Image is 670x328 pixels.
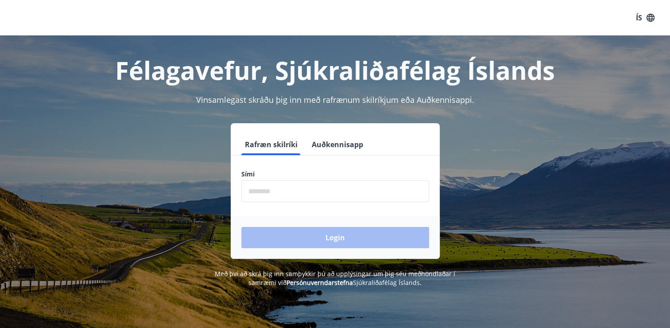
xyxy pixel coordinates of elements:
[241,170,429,179] label: Sími
[215,269,455,287] span: Með því að skrá þig inn samþykkir þú að upplýsingar um þig séu meðhöndlaðar í samræmi við Sjúkral...
[308,134,367,155] button: Auðkennisapp
[196,94,474,105] span: Vinsamlegast skráðu þig inn með rafrænum skilríkjum eða Auðkennisappi.
[631,10,659,26] button: ÍS
[287,278,353,287] a: Persónuverndarstefna
[27,53,643,87] h1: Félagavefur, Sjúkraliðafélag Íslands
[241,134,301,155] button: Rafræn skilríki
